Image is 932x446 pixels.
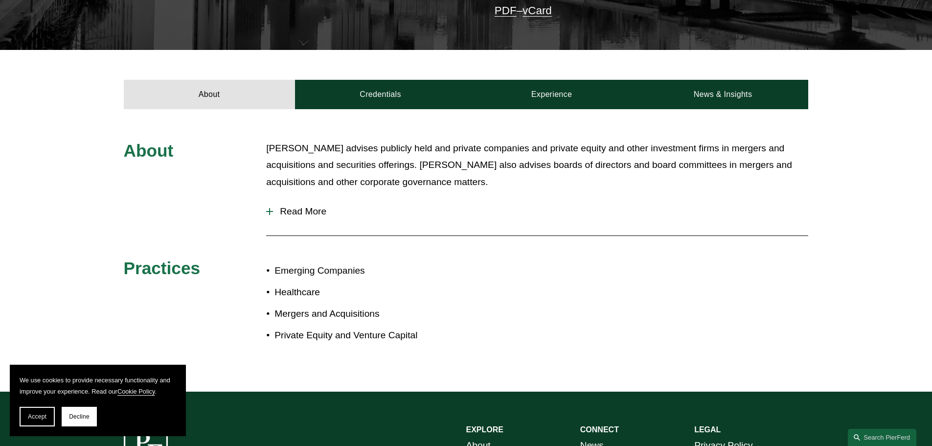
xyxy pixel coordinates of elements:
a: News & Insights [637,80,808,109]
button: Decline [62,407,97,426]
a: Cookie Policy [117,388,155,395]
p: [PERSON_NAME] advises publicly held and private companies and private equity and other investment... [266,140,808,191]
span: About [124,141,174,160]
p: Emerging Companies [274,262,466,280]
p: We use cookies to provide necessary functionality and improve your experience. Read our . [20,375,176,397]
a: Credentials [295,80,466,109]
a: About [124,80,295,109]
a: Experience [466,80,637,109]
a: PDF [495,4,517,17]
button: Read More [266,199,808,224]
span: Accept [28,413,46,420]
strong: CONNECT [580,425,619,434]
span: Read More [273,206,808,217]
strong: LEGAL [694,425,721,434]
strong: EXPLORE [466,425,503,434]
a: vCard [523,4,552,17]
p: Mergers and Acquisitions [274,305,466,323]
section: Cookie banner [10,365,186,436]
button: Accept [20,407,55,426]
a: Search this site [848,429,916,446]
span: Practices [124,258,201,278]
span: Decline [69,413,90,420]
p: Private Equity and Venture Capital [274,327,466,344]
p: Healthcare [274,284,466,301]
